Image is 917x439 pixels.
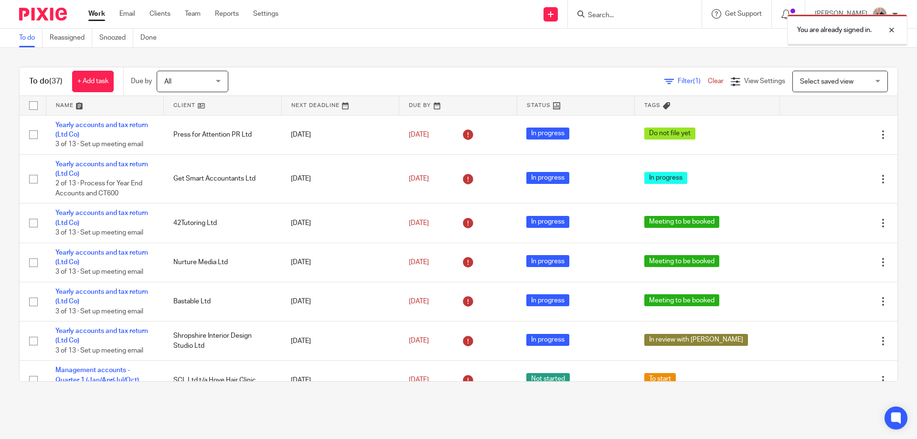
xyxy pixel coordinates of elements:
[164,78,171,85] span: All
[164,154,282,203] td: Get Smart Accountants Ltd
[19,8,67,21] img: Pixie
[55,347,143,354] span: 3 of 13 · Set up meeting email
[55,249,148,266] a: Yearly accounts and tax return (Ltd Co)
[800,78,853,85] span: Select saved view
[409,298,429,305] span: [DATE]
[526,172,569,184] span: In progress
[55,328,148,344] a: Yearly accounts and tax return (Ltd Co)
[49,77,63,85] span: (37)
[55,269,143,276] span: 3 of 13 · Set up meeting email
[149,9,171,19] a: Clients
[409,175,429,182] span: [DATE]
[526,294,569,306] span: In progress
[644,103,661,108] span: Tags
[409,131,429,138] span: [DATE]
[185,9,201,19] a: Team
[281,243,399,282] td: [DATE]
[409,377,429,384] span: [DATE]
[872,7,887,22] img: IMG_8745-0021-copy.jpg
[164,115,282,154] td: Press for Attention PR Ltd
[29,76,63,86] h1: To do
[678,78,708,85] span: Filter
[644,334,748,346] span: In review with [PERSON_NAME]
[526,373,570,385] span: Not started
[693,78,701,85] span: (1)
[55,161,148,177] a: Yearly accounts and tax return (Ltd Co)
[644,128,695,139] span: Do not file yet
[140,29,164,47] a: Done
[253,9,278,19] a: Settings
[88,9,105,19] a: Work
[164,361,282,400] td: SCL Ltd t/a Hove Hair Clinic
[708,78,724,85] a: Clear
[55,367,139,383] a: Management accounts - Quarter 1 (Jan/Apr/Jul/Oct)
[281,154,399,203] td: [DATE]
[72,71,114,92] a: + Add task
[19,29,43,47] a: To do
[215,9,239,19] a: Reports
[644,255,719,267] span: Meeting to be booked
[55,122,148,138] a: Yearly accounts and tax return (Ltd Co)
[281,203,399,243] td: [DATE]
[744,78,785,85] span: View Settings
[50,29,92,47] a: Reassigned
[55,289,148,305] a: Yearly accounts and tax return (Ltd Co)
[409,220,429,226] span: [DATE]
[281,361,399,400] td: [DATE]
[131,76,152,86] p: Due by
[281,282,399,321] td: [DATE]
[644,294,719,306] span: Meeting to be booked
[526,255,569,267] span: In progress
[281,321,399,361] td: [DATE]
[119,9,135,19] a: Email
[526,128,569,139] span: In progress
[55,181,142,197] span: 2 of 13 · Process for Year End Accounts and CT600
[164,203,282,243] td: 42Tutoring Ltd
[797,25,872,35] p: You are already signed in.
[99,29,133,47] a: Snoozed
[644,373,676,385] span: To start
[55,141,143,148] span: 3 of 13 · Set up meeting email
[526,334,569,346] span: In progress
[164,243,282,282] td: Nurture Media Ltd
[55,210,148,226] a: Yearly accounts and tax return (Ltd Co)
[409,338,429,344] span: [DATE]
[164,321,282,361] td: Shropshire Interior Design Studio Ltd
[164,282,282,321] td: Bastable Ltd
[644,172,687,184] span: In progress
[55,308,143,315] span: 3 of 13 · Set up meeting email
[409,259,429,266] span: [DATE]
[526,216,569,228] span: In progress
[644,216,719,228] span: Meeting to be booked
[281,115,399,154] td: [DATE]
[55,229,143,236] span: 3 of 13 · Set up meeting email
